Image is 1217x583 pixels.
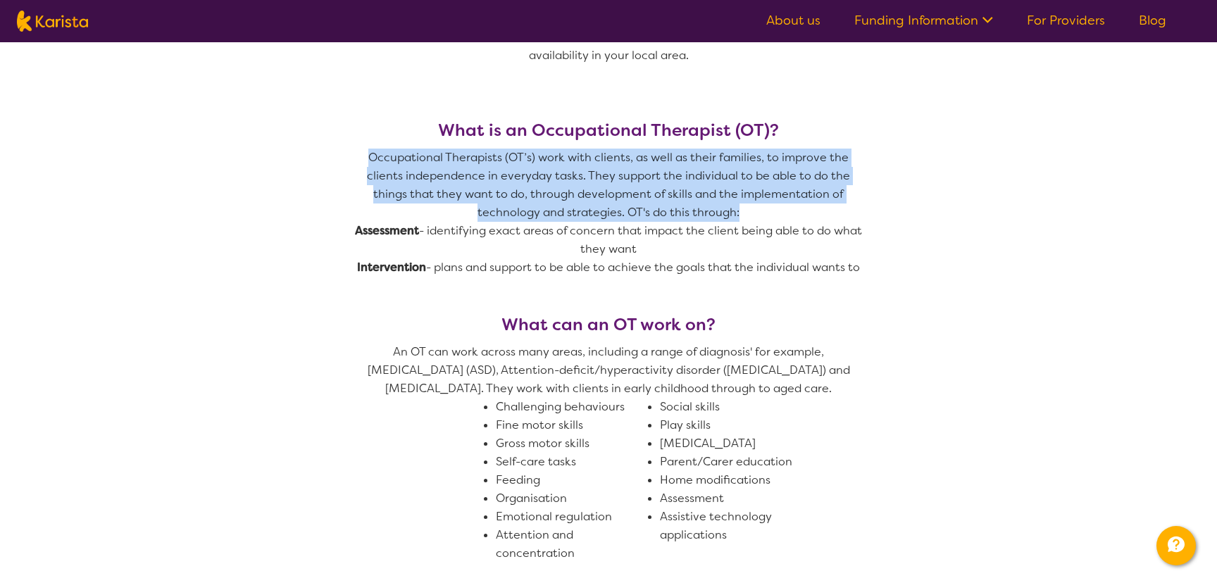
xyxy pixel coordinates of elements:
[660,489,813,508] li: Assessment
[660,434,813,453] li: [MEDICAL_DATA]
[660,508,813,544] li: Assistive technology applications
[496,526,649,563] li: Attention and concentration
[355,315,862,334] h3: What can an OT work on?
[1027,12,1105,29] a: For Providers
[355,222,862,258] p: - identifying exact areas of concern that impact the client being able to do what they want
[17,11,88,32] img: Karista logo
[496,416,649,434] li: Fine motor skills
[496,398,649,416] li: Challenging behaviours
[357,260,426,275] strong: Intervention
[355,149,862,222] p: Occupational Therapists (OT’s) work with clients, as well as their families, to improve the clien...
[766,12,820,29] a: About us
[854,12,993,29] a: Funding Information
[355,223,419,238] strong: Assessment
[496,471,649,489] li: Feeding
[660,398,813,416] li: Social skills
[496,508,649,526] li: Emotional regulation
[496,489,649,508] li: Organisation
[660,453,813,471] li: Parent/Carer education
[1156,526,1196,565] button: Channel Menu
[660,471,813,489] li: Home modifications
[355,343,862,398] p: An OT can work across many areas, including a range of diagnosis' for example, [MEDICAL_DATA] (AS...
[496,453,649,471] li: Self-care tasks
[1139,12,1166,29] a: Blog
[355,258,862,277] p: - plans and support to be able to achieve the goals that the individual wants to
[660,416,813,434] li: Play skills
[355,120,862,140] h3: What is an Occupational Therapist (OT)?
[496,434,649,453] li: Gross motor skills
